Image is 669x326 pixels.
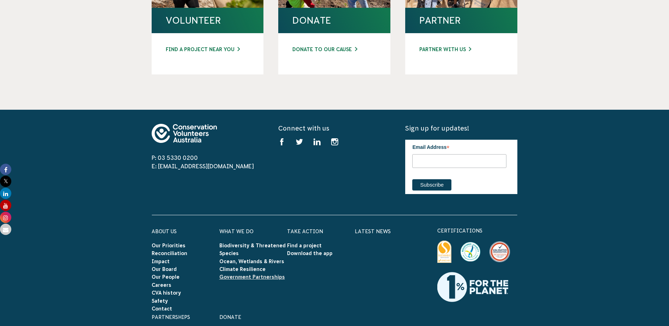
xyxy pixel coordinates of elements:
[412,179,451,191] input: Subscribe
[152,306,172,312] a: Contact
[419,15,503,26] a: PARTNER
[152,259,170,264] a: Impact
[152,155,198,161] a: P: 03 5330 0200
[287,250,333,256] a: Download the app
[152,314,190,320] a: Partnerships
[219,243,286,256] a: Biodiversity & Threatened Species
[355,229,391,234] a: Latest News
[166,15,250,26] a: VOLUNTEER
[152,298,168,304] a: Safety
[152,163,254,169] a: E: [EMAIL_ADDRESS][DOMAIN_NAME]
[219,266,266,272] a: Climate Resilience
[152,290,181,296] a: CVA history
[152,266,177,272] a: Our Board
[152,250,187,256] a: Reconciliation
[152,274,180,280] a: Our People
[166,46,250,53] a: FIND A PROJECT NEAR YOU
[405,124,517,133] h5: Sign up for updates!
[219,274,285,280] a: Government Partnerships
[412,140,506,153] label: Email Address
[219,314,241,320] a: Donate
[419,46,503,53] a: Partner with us
[152,124,217,143] img: logo-footer.svg
[287,243,322,248] a: Find a project
[152,282,171,288] a: Careers
[292,46,376,53] a: DONATE TO OUR CAUSE
[219,229,254,234] a: What We Do
[437,227,518,235] p: certifications
[292,15,376,26] a: DONATE
[287,229,323,234] a: Take Action
[152,243,186,248] a: Our Priorities
[152,229,177,234] a: About Us
[278,124,390,133] h5: Connect with us
[219,259,284,264] a: Ocean, Wetlands & Rivers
